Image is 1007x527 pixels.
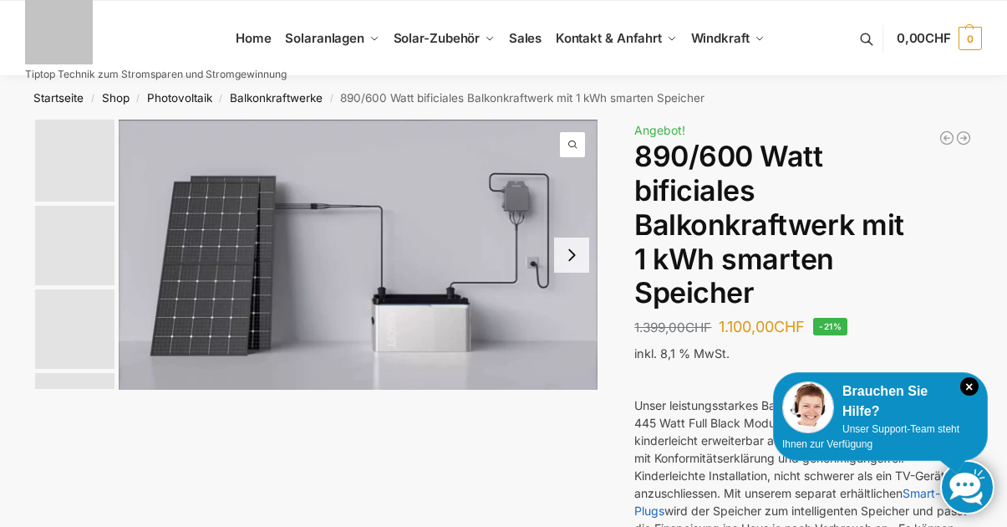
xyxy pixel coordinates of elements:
img: ASE 1000 Batteriespeicher [119,120,598,390]
span: Sales [509,30,542,46]
span: Solar-Zubehör [394,30,481,46]
a: Solar-Zubehör [386,1,501,76]
img: 860w-mi-1kwh-speicher [35,206,114,285]
i: Schließen [960,377,979,396]
span: CHF [685,320,711,335]
a: Shop [102,91,130,105]
img: 1 (3) [35,373,114,453]
span: / [323,92,340,105]
span: / [212,92,230,105]
a: Balkonkraftwerke [230,91,323,105]
a: Balkonkraftwerk 445/860 Erweiterungsmodul [938,130,955,146]
span: 0 [959,27,982,50]
span: inkl. 8,1 % MwSt. [634,346,730,361]
div: Brauchen Sie Hilfe? [782,381,979,422]
a: 0,00CHF 0 [897,13,982,64]
span: Kontakt & Anfahrt [556,30,662,46]
bdi: 1.399,00 [634,320,711,335]
button: Next slide [554,238,589,273]
span: -21% [813,318,847,335]
a: Windkraft [684,1,771,76]
a: ASE 1000 Batteriespeicher1 3 scaled [119,120,598,390]
img: Bificial 30 % mehr Leistung [35,289,114,369]
img: ASE 1000 Batteriespeicher [35,120,114,202]
span: Windkraft [691,30,750,46]
span: / [130,92,147,105]
a: Sales [501,1,548,76]
span: Solaranlagen [285,30,364,46]
span: CHF [925,30,951,46]
a: Startseite [33,91,84,105]
bdi: 1.100,00 [719,318,805,335]
p: Tiptop Technik zum Stromsparen und Stromgewinnung [25,69,287,79]
span: Unser Support-Team steht Ihnen zur Verfügung [782,423,959,450]
h1: 890/600 Watt bificiales Balkonkraftwerk mit 1 kWh smarten Speicher [634,140,972,310]
a: Solaranlagen [278,1,386,76]
span: 0,00 [897,30,951,46]
span: / [84,92,101,105]
a: WiFi Smart Plug für unseren Plug & Play Batteriespeicher [955,130,972,146]
span: Angebot! [634,123,685,137]
a: Kontakt & Anfahrt [548,1,684,76]
span: CHF [774,318,805,335]
a: Photovoltaik [147,91,212,105]
img: Customer service [782,381,834,433]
